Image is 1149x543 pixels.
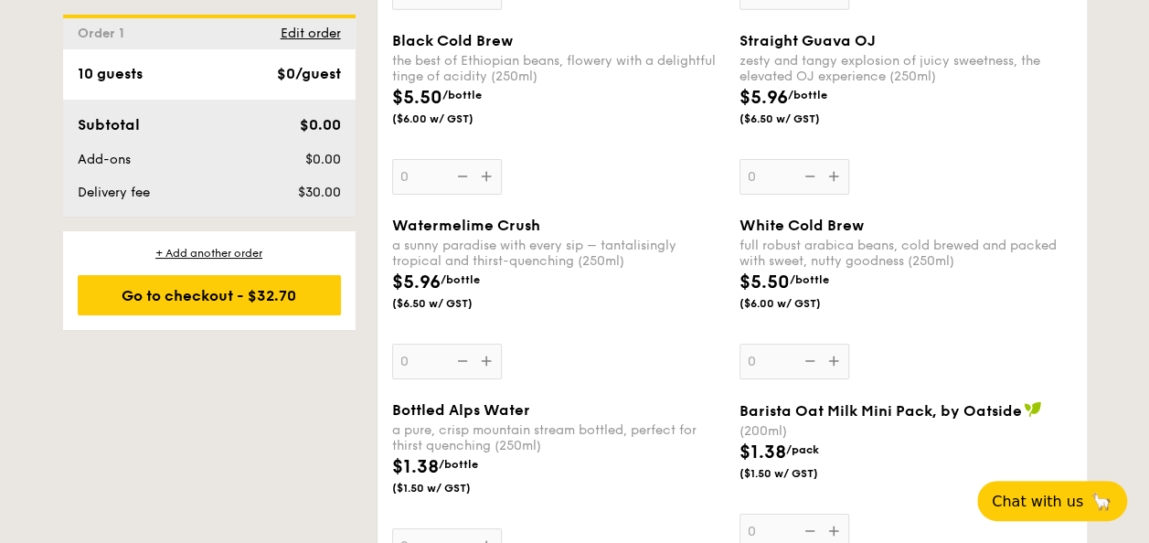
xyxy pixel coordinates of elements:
span: Delivery fee [78,185,150,200]
span: ($6.00 w/ GST) [739,296,864,311]
span: ($1.50 w/ GST) [392,481,516,495]
div: full robust arabica beans, cold brewed and packed with sweet, nutty goodness (250ml) [739,238,1072,269]
span: $1.38 [392,456,439,478]
span: ($1.50 w/ GST) [739,466,864,481]
span: Barista Oat Milk Mini Pack, by Oatside [739,402,1022,420]
span: Edit order [281,26,341,41]
span: 🦙 [1090,491,1112,512]
span: Subtotal [78,116,140,133]
span: ($6.50 w/ GST) [739,112,864,126]
span: Black Cold Brew [392,32,513,49]
span: Bottled Alps Water [392,401,530,419]
span: Add-ons [78,152,131,167]
span: $1.38 [739,442,786,463]
span: $5.50 [392,87,442,109]
span: $5.96 [739,87,788,109]
span: $30.00 [297,185,340,200]
div: a sunny paradise with every sip – tantalisingly tropical and thirst-quenching (250ml) [392,238,725,269]
span: /bottle [439,458,478,471]
span: Chat with us [992,493,1083,510]
span: $5.96 [392,271,441,293]
div: $0/guest [277,63,341,85]
div: the best of Ethiopian beans, flowery with a delightful tinge of acidity (250ml) [392,53,725,84]
div: Go to checkout - $32.70 [78,275,341,315]
img: icon-vegan.f8ff3823.svg [1024,401,1042,418]
span: ($6.00 w/ GST) [392,112,516,126]
span: $5.50 [739,271,790,293]
span: /bottle [788,89,827,101]
span: $0.00 [304,152,340,167]
button: Chat with us🦙 [977,481,1127,521]
div: zesty and tangy explosion of juicy sweetness, the elevated OJ experience (250ml) [739,53,1072,84]
span: Order 1 [78,26,132,41]
span: /bottle [442,89,482,101]
span: White Cold Brew [739,217,864,234]
span: ($6.50 w/ GST) [392,296,516,311]
span: $0.00 [299,116,340,133]
span: Watermelime Crush [392,217,540,234]
span: /bottle [441,273,480,286]
span: /pack [786,443,819,456]
div: + Add another order [78,246,341,261]
div: a pure, crisp mountain stream bottled, perfect for thirst quenching (250ml) [392,422,725,453]
span: Straight Guava OJ [739,32,876,49]
div: 10 guests [78,63,143,85]
span: /bottle [790,273,829,286]
div: (200ml) [739,423,1072,439]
